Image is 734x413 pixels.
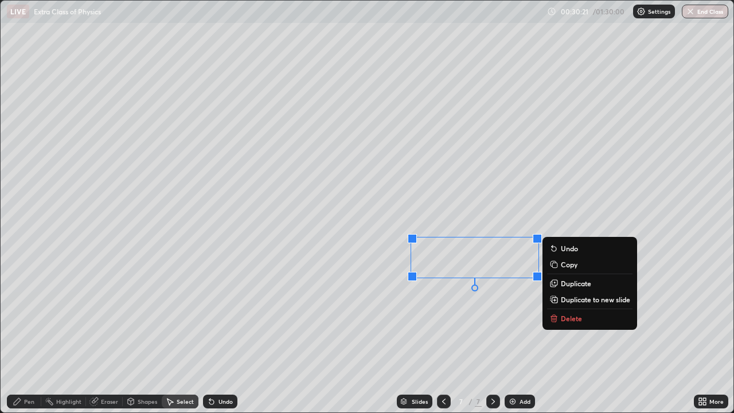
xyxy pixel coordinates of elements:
div: Pen [24,399,34,404]
div: Shapes [138,399,157,404]
button: Duplicate to new slide [547,293,633,306]
div: More [709,399,724,404]
div: Undo [218,399,233,404]
button: End Class [682,5,728,18]
div: / [469,398,473,405]
img: class-settings-icons [637,7,646,16]
img: add-slide-button [508,397,517,406]
p: Duplicate to new slide [561,295,630,304]
div: Select [177,399,194,404]
p: Copy [561,260,577,269]
button: Copy [547,258,633,271]
button: Undo [547,241,633,255]
button: Delete [547,311,633,325]
div: 7 [475,396,482,407]
img: end-class-cross [686,7,695,16]
div: 7 [455,398,467,405]
div: Add [520,399,530,404]
div: Slides [412,399,428,404]
p: Undo [561,244,578,253]
p: Extra Class of Physics [34,7,101,16]
p: Duplicate [561,279,591,288]
div: Eraser [101,399,118,404]
p: Delete [561,314,582,323]
div: Highlight [56,399,81,404]
p: LIVE [10,7,26,16]
p: Settings [648,9,670,14]
button: Duplicate [547,276,633,290]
